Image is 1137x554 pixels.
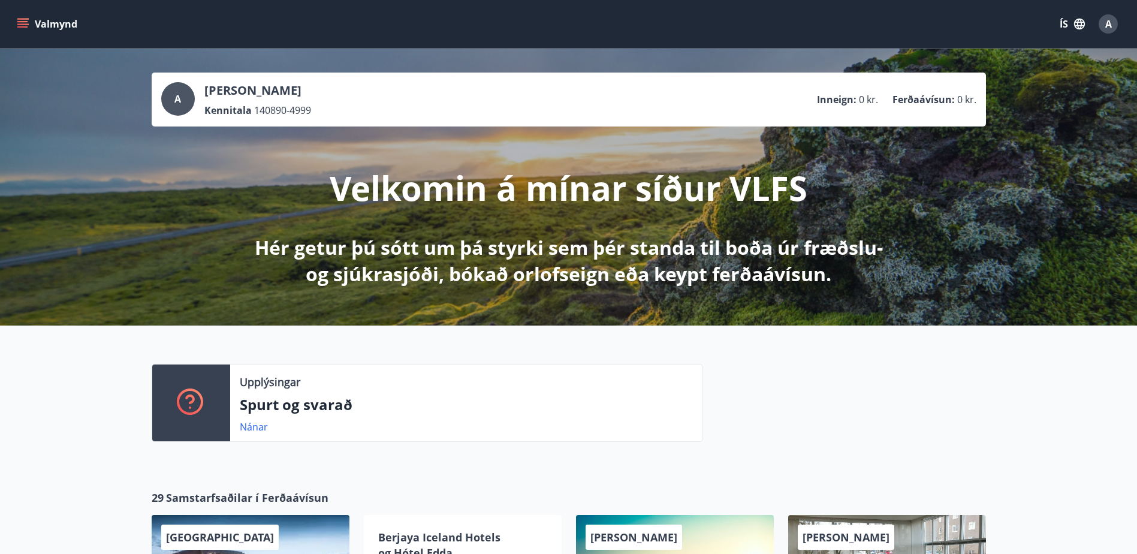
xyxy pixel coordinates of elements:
[590,530,677,544] span: [PERSON_NAME]
[174,92,181,106] span: A
[957,93,976,106] span: 0 kr.
[859,93,878,106] span: 0 kr.
[1105,17,1112,31] span: A
[14,13,82,35] button: menu
[204,104,252,117] p: Kennitala
[240,395,693,415] p: Spurt og svarað
[252,234,885,287] p: Hér getur þú sótt um þá styrki sem þér standa til boða úr fræðslu- og sjúkrasjóði, bókað orlofsei...
[240,374,300,390] p: Upplýsingar
[892,93,955,106] p: Ferðaávísun :
[240,420,268,433] a: Nánar
[166,530,274,544] span: [GEOGRAPHIC_DATA]
[330,165,807,210] p: Velkomin á mínar síður VLFS
[803,530,889,544] span: [PERSON_NAME]
[254,104,311,117] span: 140890-4999
[817,93,856,106] p: Inneign :
[1053,13,1091,35] button: ÍS
[204,82,311,99] p: [PERSON_NAME]
[152,490,164,505] span: 29
[166,490,328,505] span: Samstarfsaðilar í Ferðaávísun
[1094,10,1123,38] button: A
